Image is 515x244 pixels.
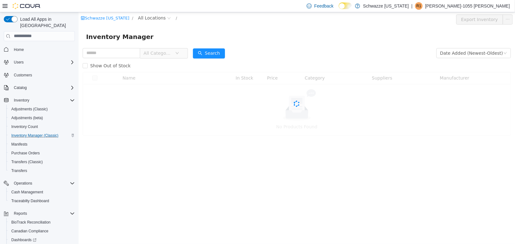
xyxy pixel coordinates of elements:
span: / [97,3,99,8]
a: Cash Management [9,188,46,196]
span: Inventory Manager (Classic) [11,133,58,138]
p: | [411,2,413,10]
span: Customers [11,71,75,79]
span: Load All Apps in [GEOGRAPHIC_DATA] [18,16,75,29]
button: BioTrack Reconciliation [6,218,77,227]
a: Inventory Manager (Classic) [9,132,61,139]
button: Purchase Orders [6,149,77,158]
button: Inventory [1,96,77,105]
img: Cova [13,3,41,9]
button: icon: searchSearch [114,36,146,46]
span: BioTrack Reconciliation [11,220,51,225]
span: Operations [14,181,32,186]
span: Inventory Manager [8,19,79,30]
button: Adjustments (beta) [6,114,77,122]
span: Purchase Orders [11,151,40,156]
span: Canadian Compliance [9,227,75,235]
span: R1 [416,2,421,10]
span: Dashboards [9,236,75,244]
div: Date Added (Newest-Oldest) [362,36,425,46]
span: / [53,3,55,8]
span: Inventory Count [9,123,75,130]
span: All Locations [59,2,87,9]
button: Users [1,58,77,67]
span: Adjustments (beta) [9,114,75,122]
span: Cash Management [9,188,75,196]
a: BioTrack Reconciliation [9,219,53,226]
i: icon: shop [2,4,6,8]
button: icon: ellipsis [424,2,434,12]
span: Adjustments (beta) [11,115,43,120]
button: Inventory Manager (Classic) [6,131,77,140]
button: Transfers [6,166,77,175]
a: Traceabilty Dashboard [9,197,52,205]
i: icon: down [425,39,429,43]
span: Reports [14,211,27,216]
button: Operations [1,179,77,188]
span: BioTrack Reconciliation [9,219,75,226]
input: Dark Mode [339,3,352,9]
button: Canadian Compliance [6,227,77,236]
a: Transfers [9,167,30,175]
span: Transfers [11,168,27,173]
span: Users [11,58,75,66]
button: Export Inventory [378,2,425,12]
span: Adjustments (Classic) [9,105,75,113]
span: Reports [11,210,75,217]
button: Transfers (Classic) [6,158,77,166]
a: Dashboards [9,236,39,244]
button: Operations [11,180,35,187]
i: icon: down [97,39,101,43]
span: Users [14,60,24,65]
span: Operations [11,180,75,187]
span: Inventory [11,97,75,104]
button: Inventory [11,97,32,104]
span: Show Out of Stock [9,51,55,56]
p: [PERSON_NAME]-1055 [PERSON_NAME] [425,2,510,10]
span: Customers [14,73,32,78]
span: Inventory [14,98,29,103]
span: Traceabilty Dashboard [9,197,75,205]
span: Catalog [14,85,27,90]
span: Catalog [11,84,75,91]
span: Cash Management [11,190,43,195]
button: Inventory Count [6,122,77,131]
button: Home [1,45,77,54]
span: Transfers (Classic) [11,159,43,164]
span: Dashboards [11,237,36,242]
span: Home [11,46,75,53]
a: Adjustments (beta) [9,114,46,122]
span: Feedback [314,3,333,9]
span: Adjustments (Classic) [11,107,48,112]
button: Reports [11,210,30,217]
div: Renee-1055 Bailey [415,2,423,10]
a: Manifests [9,141,30,148]
button: Catalog [1,83,77,92]
a: Customers [11,71,35,79]
span: Inventory Count [11,124,38,129]
button: Catalog [11,84,29,91]
span: Transfers (Classic) [9,158,75,166]
button: Manifests [6,140,77,149]
a: Canadian Compliance [9,227,51,235]
span: Traceabilty Dashboard [11,198,49,203]
a: Purchase Orders [9,149,42,157]
p: Schwazze [US_STATE] [363,2,409,10]
span: Transfers [9,167,75,175]
a: Transfers (Classic) [9,158,45,166]
a: Adjustments (Classic) [9,105,50,113]
button: Customers [1,70,77,80]
span: Canadian Compliance [11,229,48,234]
button: Traceabilty Dashboard [6,197,77,205]
a: Inventory Count [9,123,41,130]
button: Users [11,58,26,66]
button: Reports [1,209,77,218]
span: All Categories [65,38,94,44]
button: Adjustments (Classic) [6,105,77,114]
span: Purchase Orders [9,149,75,157]
button: Cash Management [6,188,77,197]
a: icon: shopSchwazze [US_STATE] [2,3,51,8]
span: Inventory Manager (Classic) [9,132,75,139]
a: Home [11,46,26,53]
